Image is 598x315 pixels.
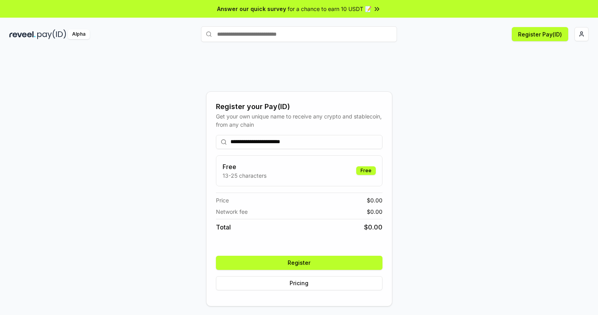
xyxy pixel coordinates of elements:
[512,27,568,41] button: Register Pay(ID)
[9,29,36,39] img: reveel_dark
[223,171,266,180] p: 13-25 characters
[367,208,382,216] span: $ 0.00
[223,162,266,171] h3: Free
[217,5,286,13] span: Answer our quick survey
[216,276,382,290] button: Pricing
[364,222,382,232] span: $ 0.00
[68,29,90,39] div: Alpha
[356,166,376,175] div: Free
[216,196,229,204] span: Price
[37,29,66,39] img: pay_id
[216,222,231,232] span: Total
[216,101,382,112] div: Register your Pay(ID)
[216,256,382,270] button: Register
[216,208,248,216] span: Network fee
[216,112,382,129] div: Get your own unique name to receive any crypto and stablecoin, from any chain
[367,196,382,204] span: $ 0.00
[288,5,371,13] span: for a chance to earn 10 USDT 📝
